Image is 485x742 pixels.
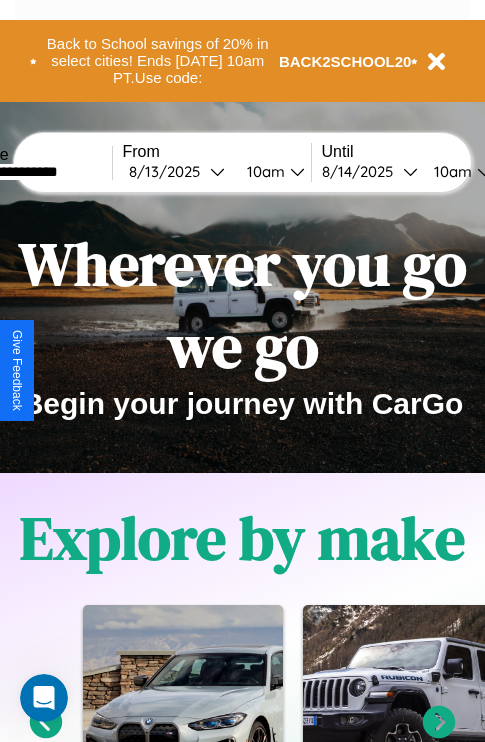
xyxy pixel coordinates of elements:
[123,143,311,161] label: From
[129,162,210,181] div: 8 / 13 / 2025
[10,330,24,411] div: Give Feedback
[322,162,403,181] div: 8 / 14 / 2025
[424,162,477,181] div: 10am
[123,161,231,182] button: 8/13/2025
[231,161,311,182] button: 10am
[20,674,68,722] iframe: Intercom live chat
[237,162,290,181] div: 10am
[20,497,465,579] h1: Explore by make
[37,30,279,92] button: Back to School savings of 20% in select cities! Ends [DATE] 10am PT.Use code:
[279,53,412,70] b: BACK2SCHOOL20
